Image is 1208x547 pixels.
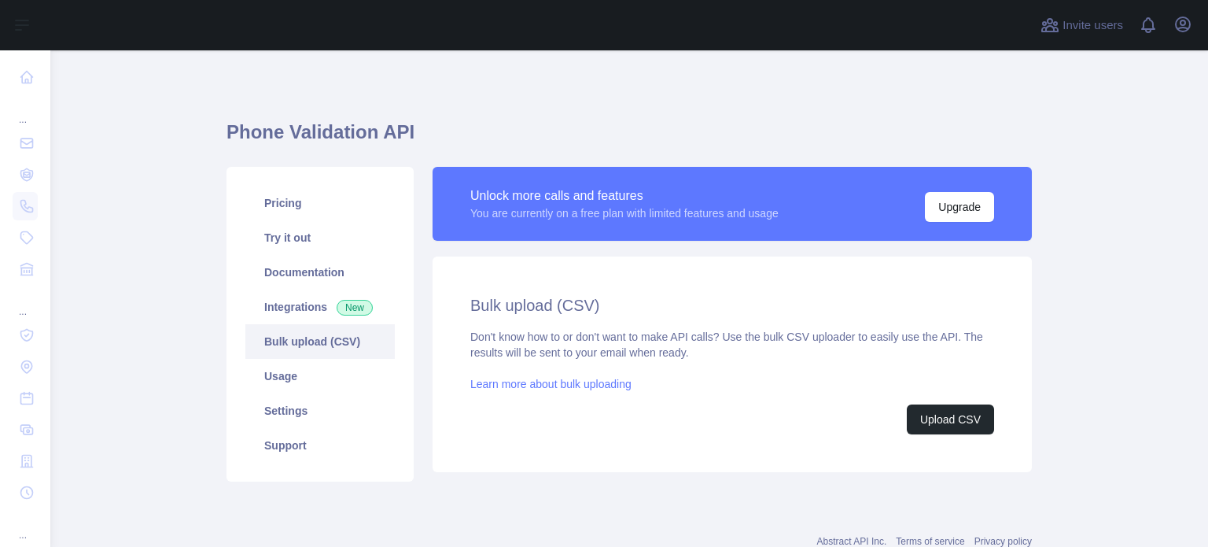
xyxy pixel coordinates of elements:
[13,286,38,318] div: ...
[974,536,1032,547] a: Privacy policy
[245,324,395,359] a: Bulk upload (CSV)
[896,536,964,547] a: Terms of service
[817,536,887,547] a: Abstract API Inc.
[226,120,1032,157] h1: Phone Validation API
[925,192,994,222] button: Upgrade
[1063,17,1123,35] span: Invite users
[245,428,395,463] a: Support
[13,510,38,541] div: ...
[245,394,395,428] a: Settings
[245,290,395,324] a: Integrations New
[245,359,395,394] a: Usage
[470,294,994,316] h2: Bulk upload (CSV)
[470,329,994,434] div: Don't know how to or don't want to make API calls? Use the bulk CSV uploader to easily use the AP...
[245,220,395,255] a: Try it out
[470,378,632,390] a: Learn more about bulk uploading
[1037,13,1126,38] button: Invite users
[337,300,373,316] span: New
[245,255,395,290] a: Documentation
[245,186,395,220] a: Pricing
[13,94,38,126] div: ...
[907,405,994,434] button: Upload CSV
[470,205,779,221] div: You are currently on a free plan with limited features and usage
[470,187,779,205] div: Unlock more calls and features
